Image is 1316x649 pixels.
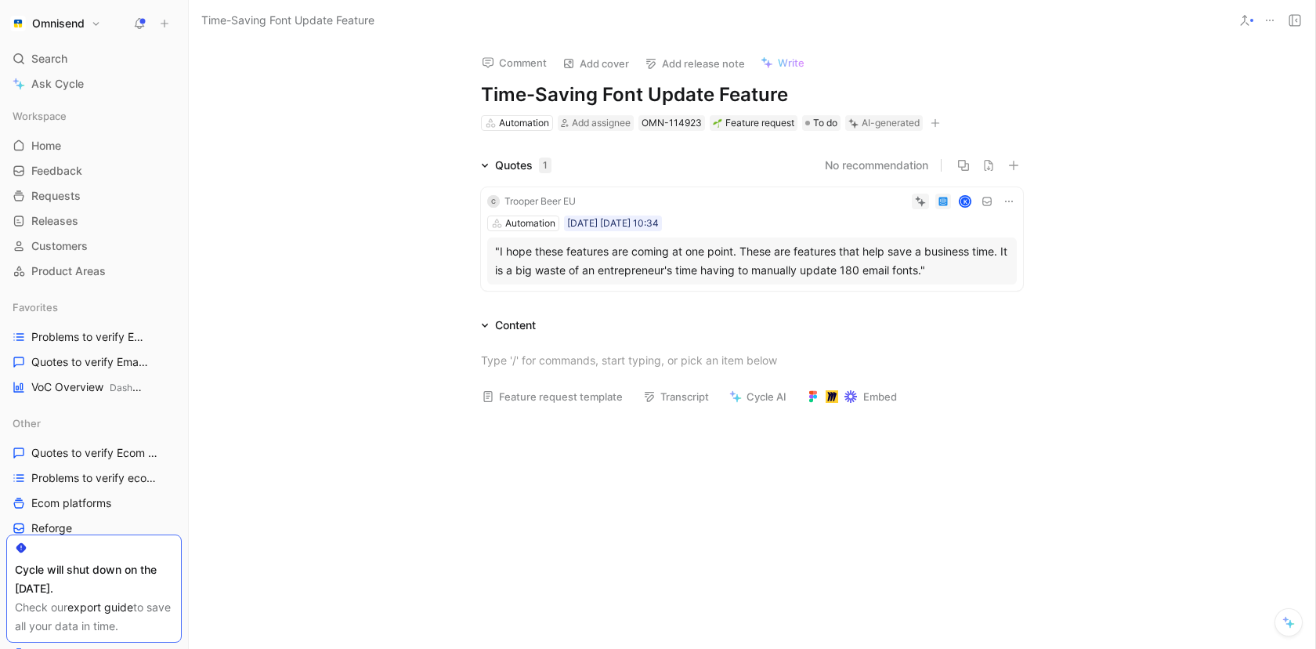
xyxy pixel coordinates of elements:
[862,115,920,131] div: AI-generated
[567,216,659,231] div: [DATE] [DATE] 10:34
[6,72,182,96] a: Ask Cycle
[475,156,558,175] div: Quotes1
[6,159,182,183] a: Feedback
[6,104,182,128] div: Workspace
[495,242,1009,280] div: "I hope these features are coming at one point. These are features that help save a business time...
[960,197,971,207] div: K
[31,238,88,254] span: Customers
[6,295,182,319] div: Favorites
[6,517,182,540] a: Reforge
[31,470,164,486] span: Problems to verify ecom platforms
[32,16,85,31] h1: Omnisend
[31,138,61,154] span: Home
[6,466,182,490] a: Problems to verify ecom platforms
[6,47,182,71] div: Search
[813,115,837,131] span: To do
[31,495,111,511] span: Ecom platforms
[504,194,576,209] div: Trooper Beer EU
[6,134,182,158] a: Home
[31,445,163,461] span: Quotes to verify Ecom platforms
[6,412,182,435] div: Other
[6,259,182,283] a: Product Areas
[31,379,146,396] span: VoC Overview
[487,195,500,208] div: C
[31,520,72,536] span: Reforge
[201,11,374,30] span: Time-Saving Font Update Feature
[475,52,554,74] button: Comment
[638,53,752,74] button: Add release note
[572,117,631,129] span: Add assignee
[31,163,82,179] span: Feedback
[802,115,841,131] div: To do
[13,299,58,315] span: Favorites
[15,598,173,636] div: Check our to save all your data in time.
[499,115,549,131] div: Automation
[31,213,78,229] span: Releases
[825,156,928,175] button: No recommendation
[6,375,182,399] a: VoC OverviewDashboards
[31,263,106,279] span: Product Areas
[555,53,636,74] button: Add cover
[800,386,904,408] button: Embed
[713,115,794,131] div: Feature request
[31,188,81,204] span: Requests
[10,16,26,31] img: Omnisend
[31,49,67,68] span: Search
[6,350,182,374] a: Quotes to verify Email builder
[495,316,536,335] div: Content
[722,386,794,408] button: Cycle AI
[636,386,716,408] button: Transcript
[31,74,84,93] span: Ask Cycle
[481,82,1023,107] h1: Time-Saving Font Update Feature
[67,600,133,614] a: export guide
[6,184,182,208] a: Requests
[754,52,812,74] button: Write
[6,234,182,258] a: Customers
[475,386,630,408] button: Feature request template
[505,216,555,231] div: Automation
[778,56,804,70] span: Write
[13,415,41,431] span: Other
[31,329,150,345] span: Problems to verify Email Builder
[6,441,182,465] a: Quotes to verify Ecom platforms
[15,560,173,598] div: Cycle will shut down on the [DATE].
[539,158,551,173] div: 1
[110,382,162,393] span: Dashboards
[31,354,149,370] span: Quotes to verify Email builder
[475,316,542,335] div: Content
[6,325,182,349] a: Problems to verify Email Builder
[642,115,702,131] div: OMN-114923
[495,156,551,175] div: Quotes
[6,209,182,233] a: Releases
[710,115,797,131] div: 🌱Feature request
[13,108,67,124] span: Workspace
[6,491,182,515] a: Ecom platforms
[713,118,722,128] img: 🌱
[6,13,105,34] button: OmnisendOmnisend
